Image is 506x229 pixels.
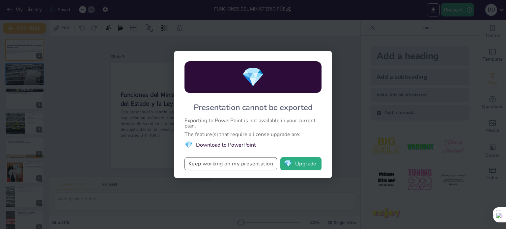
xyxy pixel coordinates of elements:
button: Keep working on my presentation [184,157,277,170]
div: The feature(s) that require a license upgrade are: [184,132,322,137]
div: Presentation cannot be exported [194,102,313,113]
span: diamond [284,160,292,167]
div: Exporting to PowerPoint is not available in your current plan. [184,118,322,129]
span: diamond [184,140,193,149]
span: diamond [241,65,265,90]
button: diamondUpgrade [280,157,322,170]
li: Download to PowerPoint [184,140,322,149]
